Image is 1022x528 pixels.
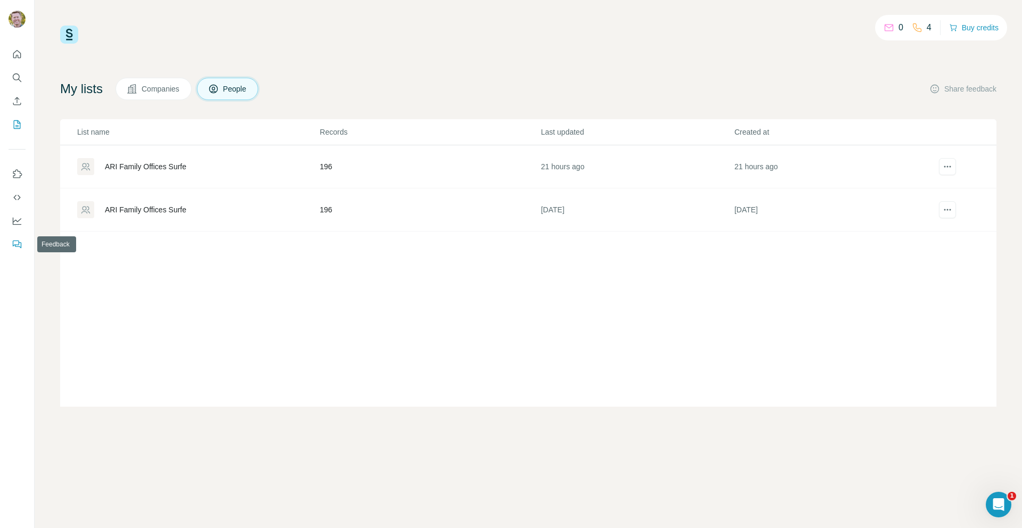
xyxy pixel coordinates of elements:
td: 21 hours ago [540,145,733,188]
h4: My lists [60,80,103,97]
div: ARI Family Offices Surfe [105,161,186,172]
img: Avatar [9,11,26,28]
button: Share feedback [929,84,996,94]
button: Use Surfe API [9,188,26,207]
span: People [223,84,248,94]
td: [DATE] [540,188,733,232]
p: Last updated [541,127,733,137]
span: 1 [1008,492,1016,500]
button: My lists [9,115,26,134]
p: 0 [899,21,903,34]
td: [DATE] [734,188,927,232]
span: Companies [142,84,180,94]
img: Surfe Logo [60,26,78,44]
button: actions [939,201,956,218]
button: Dashboard [9,211,26,230]
p: List name [77,127,319,137]
p: Records [320,127,540,137]
button: actions [939,158,956,175]
button: Use Surfe on LinkedIn [9,164,26,184]
td: 196 [319,145,540,188]
td: 196 [319,188,540,232]
div: ARI Family Offices Surfe [105,204,186,215]
button: Quick start [9,45,26,64]
button: Feedback [9,235,26,254]
button: Enrich CSV [9,92,26,111]
button: Search [9,68,26,87]
button: Buy credits [949,20,999,35]
p: Created at [735,127,927,137]
p: 4 [927,21,932,34]
iframe: Intercom live chat [986,492,1011,517]
td: 21 hours ago [734,145,927,188]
